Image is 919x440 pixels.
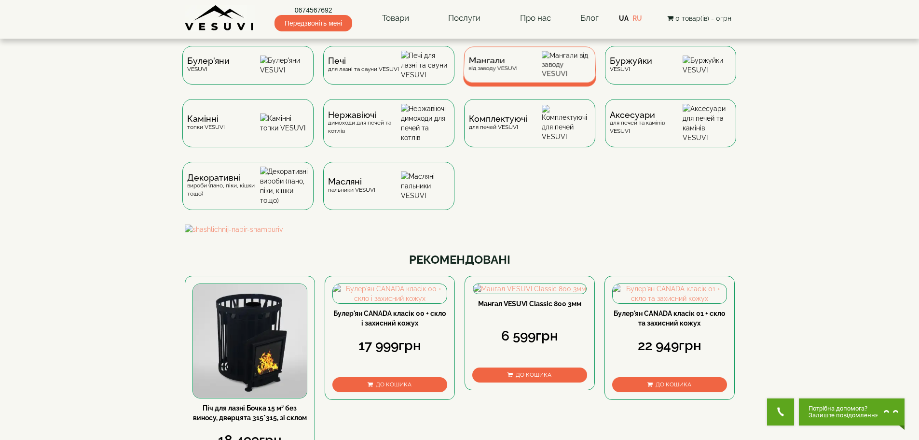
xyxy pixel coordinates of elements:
span: Залиште повідомлення [809,412,878,419]
span: До кошика [656,381,691,388]
img: Камінні топки VESUVI [260,114,309,133]
img: Масляні пальники VESUVI [401,171,450,200]
img: Булер'ян CANADA класік 00 + скло і захисний кожух [333,284,447,303]
a: Булер'ян CANADA класік 01 + скло та захисний кожух [614,310,725,327]
span: Комплектуючі [469,115,527,123]
div: 17 999грн [332,336,447,355]
a: Декоративнівироби (пано, піки, кішки тощо) Декоративні вироби (пано, піки, кішки тощо) [178,162,318,225]
div: для лазні та сауни VESUVI [328,57,399,73]
a: Мангал VESUVI Classic 800 3мм [478,300,581,308]
button: До кошика [472,368,587,383]
a: БуржуйкиVESUVI Буржуйки VESUVI [600,46,741,99]
div: топки VESUVI [187,115,225,131]
a: Печідля лазні та сауни VESUVI Печі для лазні та сауни VESUVI [318,46,459,99]
a: Блог [580,13,599,23]
a: Товари [372,7,419,29]
a: Булер'яниVESUVI Булер'яни VESUVI [178,46,318,99]
span: Потрібна допомога? [809,405,878,412]
a: 0674567692 [274,5,352,15]
a: RU [632,14,642,22]
a: Мангаливід заводу VESUVI Мангали від заводу VESUVI [459,46,600,99]
span: Булер'яни [187,57,230,65]
img: Мангал VESUVI Classic 800 3мм [473,284,586,294]
img: Булер'ян CANADA класік 01 + скло та захисний кожух [613,284,727,303]
div: вироби (пано, піки, кішки тощо) [187,174,260,198]
span: До кошика [376,381,411,388]
div: від заводу VESUVI [468,57,517,72]
img: Булер'яни VESUVI [260,56,309,75]
span: До кошика [516,371,551,378]
span: Буржуйки [610,57,652,65]
div: VESUVI [610,57,652,73]
a: Про нас [510,7,561,29]
div: димоходи для печей та котлів [328,111,401,135]
div: для печей VESUVI [469,115,527,131]
img: Печі для лазні та сауни VESUVI [401,51,450,80]
span: Аксесуари [610,111,683,119]
a: Масляніпальники VESUVI Масляні пальники VESUVI [318,162,459,225]
a: Послуги [439,7,490,29]
a: Комплектуючідля печей VESUVI Комплектуючі для печей VESUVI [459,99,600,162]
a: Булер'ян CANADA класік 00 + скло і захисний кожух [333,310,446,327]
img: shashlichnij-nabir-shampuriv [185,225,735,234]
img: Піч для лазні Бочка 15 м³ без виносу, дверцята 315*315, зі склом [193,284,307,398]
img: Комплектуючі для печей VESUVI [542,105,590,142]
span: Декоративні [187,174,260,182]
span: Камінні [187,115,225,123]
div: для печей та камінів VESUVI [610,111,683,135]
span: Масляні [328,178,375,185]
span: Передзвоніть мені [274,15,352,31]
a: Піч для лазні Бочка 15 м³ без виносу, дверцята 315*315, зі склом [193,404,307,422]
button: Chat button [799,398,905,426]
a: Нержавіючідимоходи для печей та котлів Нержавіючі димоходи для печей та котлів [318,99,459,162]
img: Буржуйки VESUVI [683,56,731,75]
button: До кошика [612,377,727,392]
div: 22 949грн [612,336,727,355]
div: VESUVI [187,57,230,73]
span: Мангали [468,57,518,64]
span: 0 товар(ів) - 0грн [675,14,731,22]
span: Печі [328,57,399,65]
img: Завод VESUVI [185,5,255,31]
button: Get Call button [767,398,794,426]
img: Аксесуари для печей та камінів VESUVI [683,104,731,142]
div: пальники VESUVI [328,178,375,194]
img: Нержавіючі димоходи для печей та котлів [401,104,450,142]
a: UA [619,14,629,22]
img: Декоративні вироби (пано, піки, кішки тощо) [260,167,309,205]
div: 6 599грн [472,326,587,346]
img: Мангали від заводу VESUVI [542,51,591,78]
button: До кошика [332,377,447,392]
span: Нержавіючі [328,111,401,119]
a: Аксесуаридля печей та камінів VESUVI Аксесуари для печей та камінів VESUVI [600,99,741,162]
a: Каміннітопки VESUVI Камінні топки VESUVI [178,99,318,162]
button: 0 товар(ів) - 0грн [664,13,734,24]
